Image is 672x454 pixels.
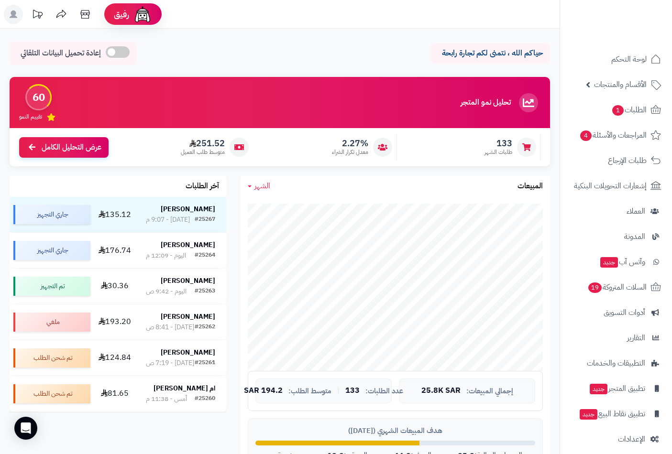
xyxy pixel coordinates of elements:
[566,377,666,400] a: تطبيق المتجرجديد
[611,103,647,117] span: الطلبات
[94,376,135,411] td: 81.65
[624,230,645,243] span: المدونة
[146,323,194,332] div: [DATE] - 8:41 ص
[94,269,135,304] td: 30.36
[19,137,109,158] a: عرض التحليل الكامل
[588,282,602,293] span: 19
[608,154,647,167] span: طلبات الإرجاع
[254,180,270,192] span: الشهر
[94,304,135,340] td: 193.20
[13,313,90,332] div: ملغي
[146,287,187,296] div: اليوم - 9:42 ص
[195,215,215,225] div: #25267
[161,347,215,357] strong: [PERSON_NAME]
[13,348,90,368] div: تم شحن الطلب
[579,129,647,142] span: المراجعات والأسئلة
[161,312,215,322] strong: [PERSON_NAME]
[42,142,101,153] span: عرض التحليل الكامل
[566,98,666,121] a: الطلبات1
[365,387,403,395] span: عدد الطلبات:
[627,331,645,345] span: التقارير
[566,326,666,349] a: التقارير
[611,53,647,66] span: لوحة التحكم
[146,358,194,368] div: [DATE] - 7:19 ص
[195,251,215,260] div: #25264
[181,148,225,156] span: متوسط طلب العميل
[566,428,666,451] a: الإعدادات
[580,130,592,141] span: 4
[566,174,666,197] a: إشعارات التحويلات البنكية
[13,241,90,260] div: جاري التجهيز
[485,138,512,149] span: 133
[19,113,42,121] span: تقييم النمو
[438,48,543,59] p: حياكم الله ، نتمنى لكم تجارة رابحة
[195,323,215,332] div: #25262
[566,48,666,71] a: لوحة التحكم
[580,409,597,420] span: جديد
[288,387,331,395] span: متوسط الطلب:
[566,149,666,172] a: طلبات الإرجاع
[94,233,135,268] td: 176.74
[21,48,101,59] span: إعادة تحميل البيانات التلقائي
[161,240,215,250] strong: [PERSON_NAME]
[244,387,283,395] span: 194.2 SAR
[587,357,645,370] span: التطبيقات والخدمات
[255,426,535,436] div: هدف المبيعات الشهري ([DATE])
[161,276,215,286] strong: [PERSON_NAME]
[337,387,340,394] span: |
[195,287,215,296] div: #25263
[566,225,666,248] a: المدونة
[589,382,645,395] span: تطبيق المتجر
[485,148,512,156] span: طلبات الشهر
[94,197,135,232] td: 135.12
[594,78,647,91] span: الأقسام والمنتجات
[195,394,215,404] div: #25260
[345,387,360,395] span: 133
[579,407,645,421] span: تطبيق نقاط البيع
[13,205,90,224] div: جاري التجهيز
[566,402,666,425] a: تطبيق نقاط البيعجديد
[599,255,645,269] span: وآتس آب
[25,5,49,26] a: تحديثات المنصة
[161,204,215,214] strong: [PERSON_NAME]
[600,257,618,268] span: جديد
[566,124,666,147] a: المراجعات والأسئلة4
[587,281,647,294] span: السلات المتروكة
[13,384,90,403] div: تم شحن الطلب
[566,200,666,223] a: العملاء
[618,432,645,446] span: الإعدادات
[421,387,461,395] span: 25.8K SAR
[566,301,666,324] a: أدوات التسويق
[14,417,37,440] div: Open Intercom Messenger
[332,138,368,149] span: 2.27%
[146,215,190,225] div: [DATE] - 9:07 م
[332,148,368,156] span: معدل تكرار الشراء
[461,98,511,107] h3: تحليل نمو المتجر
[146,251,186,260] div: اليوم - 12:09 م
[13,277,90,296] div: تم التجهيز
[114,9,129,20] span: رفيق
[627,205,645,218] span: العملاء
[518,182,543,191] h3: المبيعات
[574,179,647,193] span: إشعارات التحويلات البنكية
[566,276,666,299] a: السلات المتروكة19
[607,24,663,44] img: logo-2.png
[604,306,645,319] span: أدوات التسويق
[566,352,666,375] a: التطبيقات والخدمات
[195,358,215,368] div: #25261
[590,384,607,394] span: جديد
[186,182,219,191] h3: آخر الطلبات
[181,138,225,149] span: 251.52
[146,394,187,404] div: أمس - 11:38 م
[248,181,270,192] a: الشهر
[466,387,513,395] span: إجمالي المبيعات:
[94,340,135,376] td: 124.84
[154,383,215,393] strong: ام [PERSON_NAME]
[612,105,624,116] span: 1
[566,250,666,273] a: وآتس آبجديد
[133,5,152,24] img: ai-face.png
